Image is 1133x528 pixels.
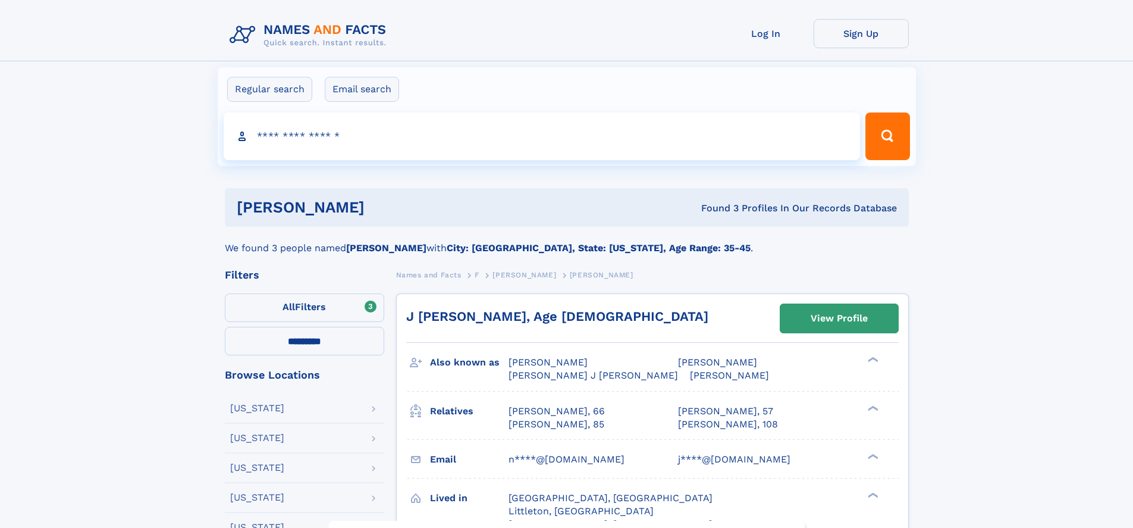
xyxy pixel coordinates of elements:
[225,19,396,51] img: Logo Names and Facts
[509,492,713,504] span: [GEOGRAPHIC_DATA], [GEOGRAPHIC_DATA]
[509,357,588,368] span: [PERSON_NAME]
[492,267,556,282] a: [PERSON_NAME]
[814,19,909,48] a: Sign Up
[678,357,757,368] span: [PERSON_NAME]
[230,404,284,413] div: [US_STATE]
[224,113,861,160] input: search input
[718,19,814,48] a: Log In
[406,309,708,324] a: J [PERSON_NAME], Age [DEMOGRAPHIC_DATA]
[533,202,897,215] div: Found 3 Profiles In Our Records Database
[570,271,633,279] span: [PERSON_NAME]
[780,304,898,333] a: View Profile
[230,463,284,473] div: [US_STATE]
[283,301,295,313] span: All
[227,77,312,102] label: Regular search
[225,370,384,380] div: Browse Locations
[225,293,384,322] label: Filters
[430,401,509,421] h3: Relatives
[509,370,678,381] span: [PERSON_NAME] J [PERSON_NAME]
[475,271,479,279] span: F
[430,488,509,508] h3: Lived in
[811,305,868,332] div: View Profile
[865,491,879,499] div: ❯
[225,270,384,280] div: Filters
[509,405,605,418] a: [PERSON_NAME], 66
[865,113,909,160] button: Search Button
[430,449,509,470] h3: Email
[678,405,773,418] a: [PERSON_NAME], 57
[509,505,654,517] span: Littleton, [GEOGRAPHIC_DATA]
[447,242,751,254] b: City: [GEOGRAPHIC_DATA], State: [US_STATE], Age Range: 35-45
[396,267,462,282] a: Names and Facts
[865,404,879,412] div: ❯
[475,267,479,282] a: F
[225,227,909,255] div: We found 3 people named with .
[509,418,604,431] a: [PERSON_NAME], 85
[690,370,769,381] span: [PERSON_NAME]
[346,242,426,254] b: [PERSON_NAME]
[230,433,284,443] div: [US_STATE]
[492,271,556,279] span: [PERSON_NAME]
[865,356,879,364] div: ❯
[237,200,533,215] h1: [PERSON_NAME]
[865,452,879,460] div: ❯
[325,77,399,102] label: Email search
[430,352,509,373] h3: Also known as
[678,418,778,431] a: [PERSON_NAME], 108
[230,493,284,502] div: [US_STATE]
